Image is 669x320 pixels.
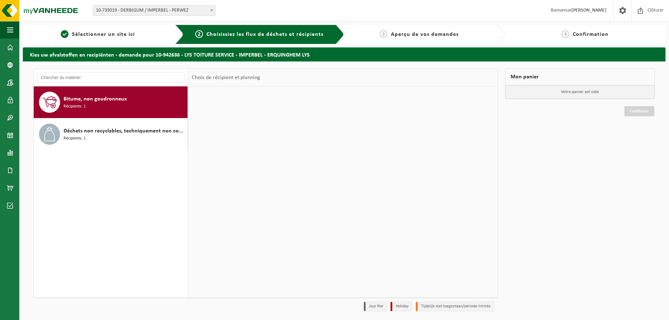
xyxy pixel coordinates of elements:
[195,30,203,38] span: 2
[416,302,494,311] li: Tijdelijk niet toegestaan/période limitée
[64,127,186,135] span: Déchets non recyclables, techniquement non combustibles (combustibles)
[505,85,655,99] p: Votre panier est vide
[571,8,606,13] strong: [PERSON_NAME]
[93,5,216,16] span: 10-739019 - DERBIGUM / IMPERBEL - PERWEZ
[391,302,412,311] li: Holiday
[64,103,86,110] span: Récipients: 1
[72,32,135,37] span: Sélectionner un site ici
[61,30,68,38] span: 1
[206,32,323,37] span: Choisissiez les flux de déchets et récipients
[188,69,264,86] div: Choix de récipient et planning
[364,302,387,311] li: Jour fixe
[26,30,170,39] a: 1Sélectionner un site ici
[505,68,655,85] div: Mon panier
[64,135,86,142] span: Récipients: 1
[34,118,188,150] button: Déchets non recyclables, techniquement non combustibles (combustibles) Récipients: 1
[562,30,569,38] span: 4
[64,95,127,103] span: Bitume, non goudronneux
[93,6,215,15] span: 10-739019 - DERBIGUM / IMPERBEL - PERWEZ
[573,32,609,37] span: Confirmation
[624,106,654,116] a: Continuer
[34,86,188,118] button: Bitume, non goudronneux Récipients: 1
[37,72,184,83] input: Chercher du matériel
[23,47,665,61] h2: Kies uw afvalstoffen en recipiënten - demande pour 10-942636 - LYS TOITURE SERVICE - IMPERBEL - E...
[391,32,459,37] span: Aperçu de vos demandes
[380,30,387,38] span: 3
